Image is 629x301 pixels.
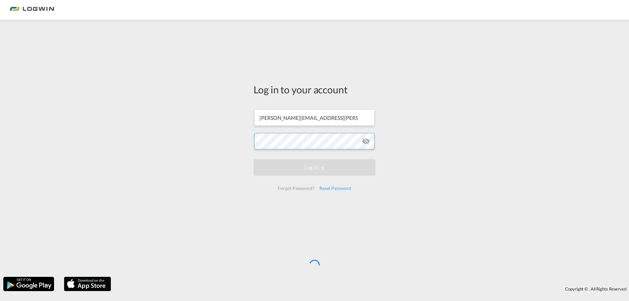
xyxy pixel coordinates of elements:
[254,159,375,176] button: LOGIN
[317,182,354,194] div: Reset Password
[254,83,375,96] div: Log in to your account
[275,182,316,194] div: Forgot Password?
[10,3,54,17] img: 2761ae10d95411efa20a1f5e0282d2d7.png
[63,276,112,292] img: apple.png
[3,276,55,292] img: google.png
[114,283,629,294] div: Copyright © . All Rights Reserved
[254,109,374,126] input: Enter email/phone number
[362,137,370,145] md-icon: icon-eye-off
